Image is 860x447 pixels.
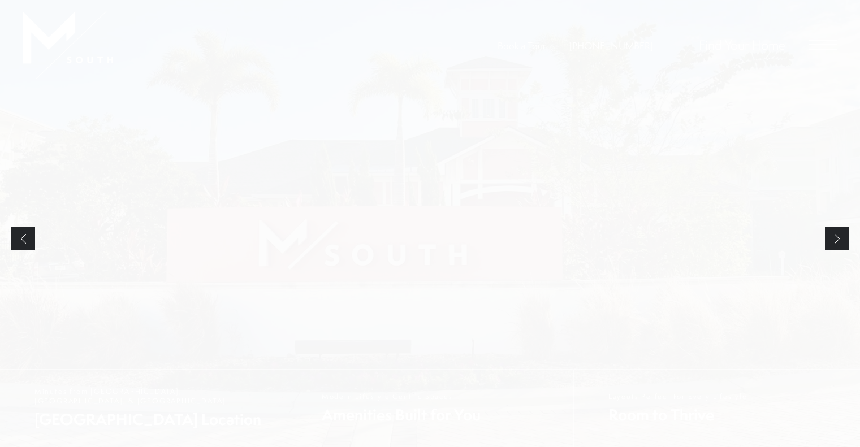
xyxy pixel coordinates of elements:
a: Book a Tour [498,39,546,52]
button: Open Menu [809,40,837,50]
a: Find Your Home [699,36,785,54]
a: Next [825,227,849,250]
img: MSouth [23,11,113,79]
a: Previous [11,227,35,250]
span: Modern Lifestyle Centric Spaces [322,392,481,401]
a: Layouts Perfect For Every Lifestyle [573,370,860,447]
span: [PHONE_NUMBER] [569,39,653,52]
a: Modern Lifestyle Centric Spaces [287,370,573,447]
span: [GEOGRAPHIC_DATA] Location [34,409,275,430]
span: Room to Thrive [608,404,747,426]
span: Amenities Built for You [322,404,481,426]
a: Call Us at 813-570-8014 [569,39,653,52]
span: Layouts Perfect For Every Lifestyle [608,392,747,401]
span: Minutes from [GEOGRAPHIC_DATA], [GEOGRAPHIC_DATA], & [GEOGRAPHIC_DATA] [34,387,275,406]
